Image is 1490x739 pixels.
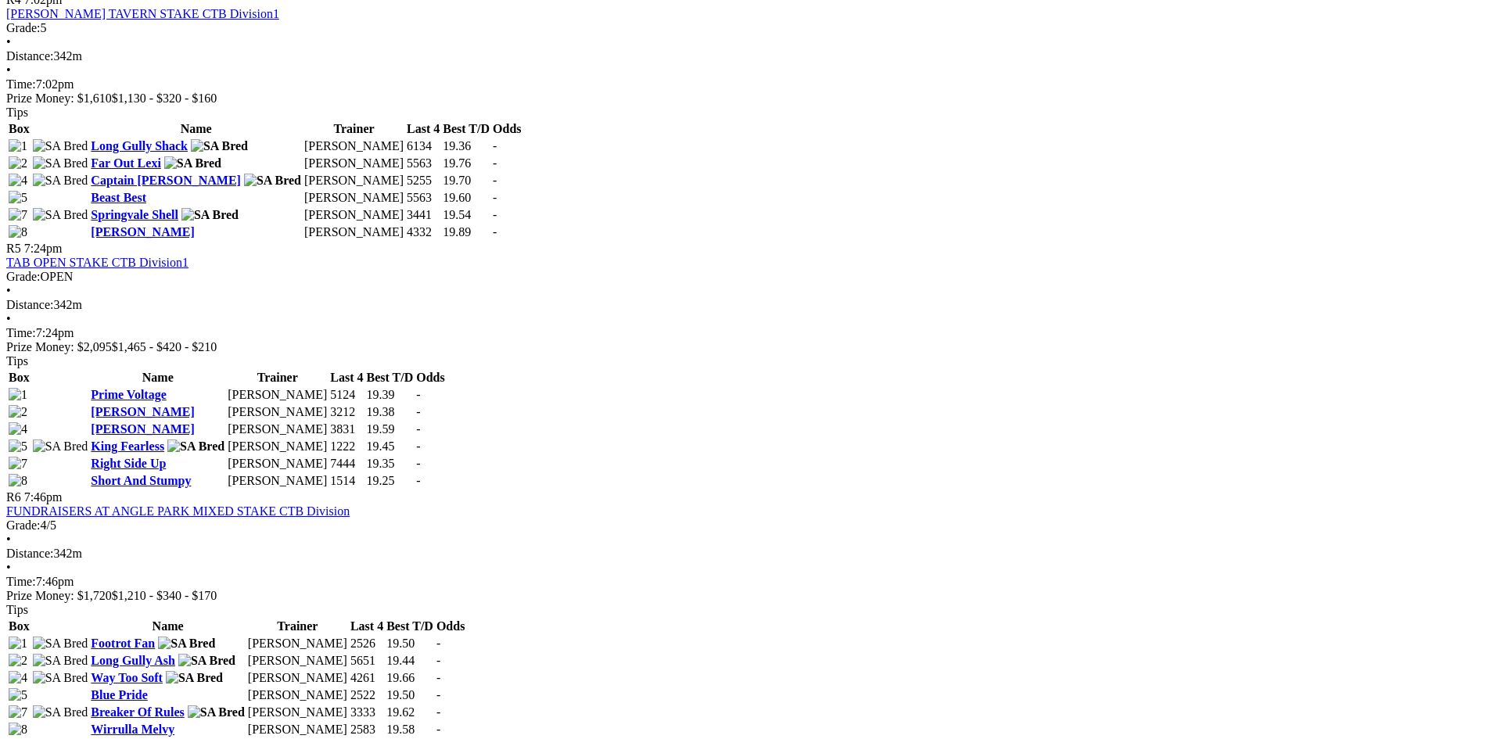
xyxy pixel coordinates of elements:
td: [PERSON_NAME] [303,156,404,171]
td: 5563 [406,190,440,206]
span: Box [9,122,30,135]
img: 7 [9,705,27,719]
a: Way Too Soft [91,671,163,684]
span: • [6,284,11,297]
img: 7 [9,208,27,222]
td: 19.44 [386,653,434,669]
div: Prize Money: $2,095 [6,340,1484,354]
img: 2 [9,654,27,668]
span: - [436,637,440,650]
td: [PERSON_NAME] [247,636,348,651]
div: 7:02pm [6,77,1484,91]
a: Long Gully Ash [91,654,175,667]
img: SA Bred [33,139,88,153]
td: 3831 [329,422,364,437]
div: 5 [6,21,1484,35]
span: Grade: [6,518,41,532]
div: 4/5 [6,518,1484,533]
th: Best T/D [442,121,490,137]
span: Distance: [6,49,53,63]
td: 19.66 [386,670,434,686]
img: SA Bred [164,156,221,170]
th: Last 4 [350,619,384,634]
td: [PERSON_NAME] [227,456,328,472]
span: - [436,654,440,667]
td: [PERSON_NAME] [303,207,404,223]
img: 7 [9,457,27,471]
img: 2 [9,156,27,170]
img: 1 [9,388,27,402]
th: Odds [492,121,522,137]
td: 19.45 [366,439,415,454]
a: [PERSON_NAME] [91,422,194,436]
th: Name [90,619,245,634]
img: 5 [9,191,27,205]
img: 5 [9,688,27,702]
img: 1 [9,637,27,651]
span: $1,210 - $340 - $170 [112,589,217,602]
td: 19.50 [386,636,434,651]
a: [PERSON_NAME] [91,405,194,418]
a: [PERSON_NAME] TAVERN STAKE CTB Division1 [6,7,279,20]
td: 3212 [329,404,364,420]
img: 8 [9,474,27,488]
td: 1222 [329,439,364,454]
span: • [6,35,11,48]
td: 2526 [350,636,384,651]
div: 7:24pm [6,326,1484,340]
span: Distance: [6,547,53,560]
td: [PERSON_NAME] [247,670,348,686]
td: [PERSON_NAME] [247,705,348,720]
a: TAB OPEN STAKE CTB Division1 [6,256,188,269]
span: Tips [6,603,28,616]
span: Time: [6,575,36,588]
img: SA Bred [33,208,88,222]
div: 342m [6,298,1484,312]
a: Footrot Fan [91,637,155,650]
td: 5563 [406,156,440,171]
span: - [436,688,440,701]
img: SA Bred [167,439,224,454]
td: 6134 [406,138,440,154]
span: • [6,533,11,546]
span: • [6,312,11,325]
span: Time: [6,77,36,91]
img: 4 [9,422,27,436]
img: SA Bred [166,671,223,685]
a: Right Side Up [91,457,166,470]
span: Box [9,371,30,384]
div: 342m [6,547,1484,561]
td: 4261 [350,670,384,686]
span: - [416,439,420,453]
span: • [6,63,11,77]
th: Name [90,370,225,386]
span: - [493,174,497,187]
a: Prime Voltage [91,388,166,401]
span: Grade: [6,21,41,34]
img: 1 [9,139,27,153]
td: 19.76 [442,156,490,171]
th: Trainer [227,370,328,386]
a: Wirrulla Melvy [91,723,174,736]
span: - [436,705,440,719]
img: SA Bred [181,208,239,222]
th: Odds [436,619,465,634]
img: SA Bred [244,174,301,188]
span: Tips [6,354,28,368]
img: SA Bred [33,637,88,651]
th: Best T/D [366,370,415,386]
a: Captain [PERSON_NAME] [91,174,241,187]
img: SA Bred [178,654,235,668]
span: Box [9,619,30,633]
td: 19.62 [386,705,434,720]
span: $1,465 - $420 - $210 [112,340,217,353]
th: Trainer [247,619,348,634]
span: • [6,561,11,574]
span: R5 [6,242,21,255]
img: SA Bred [158,637,215,651]
span: - [493,225,497,239]
span: - [493,208,497,221]
td: 7444 [329,456,364,472]
span: Grade: [6,270,41,283]
td: 19.50 [386,687,434,703]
